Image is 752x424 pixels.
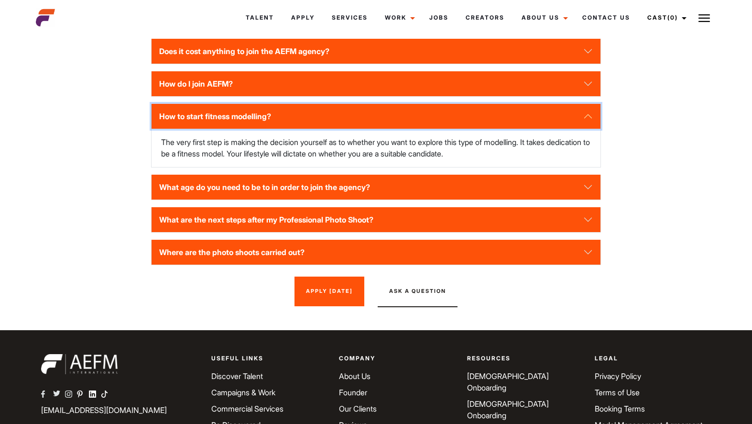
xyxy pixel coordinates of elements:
[457,5,513,31] a: Creators
[595,371,641,381] a: Privacy Policy
[595,404,645,413] a: Booking Terms
[339,371,371,381] a: About Us
[53,389,65,401] a: AEFM Twitter
[237,5,283,31] a: Talent
[101,389,113,401] a: AEFM TikTok
[323,5,376,31] a: Services
[421,5,457,31] a: Jobs
[698,12,710,24] img: Burger icon
[41,389,53,401] a: AEFM Facebook
[152,240,600,265] button: Where are the photo shoots carried out?
[41,354,118,374] img: aefm-brand-22-white.png
[378,277,458,307] button: Ask A Question
[152,104,600,129] button: How to start fitness modelling?
[89,389,101,401] a: AEFM Linkedin
[294,277,364,306] a: Apply [DATE]
[339,388,367,397] a: Founder
[65,389,77,401] a: AEFM Instagram
[152,71,600,96] button: How do I join AEFM?
[283,5,323,31] a: Apply
[161,136,591,159] p: The very first step is making the decision yourself as to whether you want to explore this type o...
[152,39,600,64] button: Does it cost anything to join the AEFM agency?
[77,389,89,401] a: AEFM Pinterest
[467,354,583,363] p: Resources
[513,5,574,31] a: About Us
[595,388,640,397] a: Terms of Use
[211,404,283,413] a: Commercial Services
[574,5,639,31] a: Contact Us
[36,8,55,27] img: cropped-aefm-brand-fav-22-square.png
[339,404,377,413] a: Our Clients
[467,399,549,420] a: [DEMOGRAPHIC_DATA] Onboarding
[41,405,167,415] a: [EMAIL_ADDRESS][DOMAIN_NAME]
[152,207,600,232] button: What are the next steps after my Professional Photo Shoot?
[339,354,455,363] p: Company
[211,388,275,397] a: Campaigns & Work
[467,371,549,392] a: [DEMOGRAPHIC_DATA] Onboarding
[376,5,421,31] a: Work
[152,175,600,200] button: What age do you need to be to in order to join the agency?
[211,371,263,381] a: Discover Talent
[595,354,711,363] p: Legal
[667,14,678,21] span: (0)
[211,354,327,363] p: Useful Links
[639,5,692,31] a: Cast(0)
